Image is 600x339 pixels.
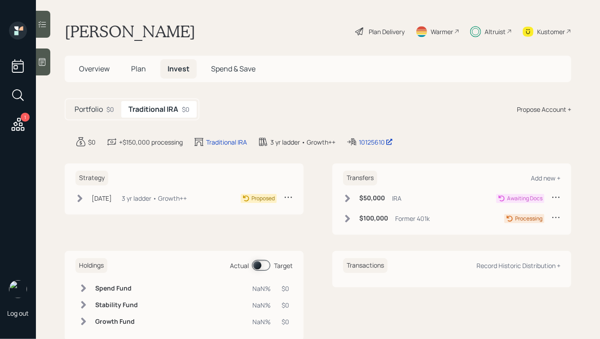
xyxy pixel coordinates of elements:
h6: Spend Fund [95,285,138,292]
span: Plan [131,64,146,74]
h6: Holdings [75,258,107,273]
h6: Transactions [343,258,388,273]
div: NaN% [252,317,271,326]
div: Proposed [251,194,275,203]
div: Altruist [485,27,506,36]
h6: $50,000 [359,194,385,202]
div: $0 [106,105,114,114]
div: Actual [230,261,249,270]
span: Overview [79,64,110,74]
div: NaN% [252,300,271,310]
div: Kustomer [537,27,565,36]
div: Warmer [431,27,453,36]
span: Spend & Save [211,64,256,74]
h6: $100,000 [359,215,388,222]
div: Target [274,261,293,270]
h6: Strategy [75,171,108,185]
h6: Stability Fund [95,301,138,309]
div: Record Historic Distribution + [476,261,560,270]
div: Add new + [531,174,560,182]
h6: Transfers [343,171,377,185]
img: hunter_neumayer.jpg [9,280,27,298]
div: $0 [282,300,289,310]
h5: Traditional IRA [128,105,178,114]
h5: Portfolio [75,105,103,114]
div: IRA [392,194,401,203]
div: $0 [88,137,96,147]
div: Awaiting Docs [507,194,543,203]
div: Plan Delivery [369,27,405,36]
div: $0 [282,284,289,293]
div: 3 yr ladder • Growth++ [122,194,187,203]
div: Traditional IRA [206,137,247,147]
div: Log out [7,309,29,317]
div: 10125610 [359,137,393,147]
div: $0 [182,105,190,114]
div: Processing [515,215,543,223]
div: +$150,000 processing [119,137,183,147]
div: Former 401k [395,214,430,223]
h1: [PERSON_NAME] [65,22,195,41]
div: [DATE] [92,194,112,203]
div: 3 yr ladder • Growth++ [270,137,335,147]
div: 1 [21,113,30,122]
div: NaN% [252,284,271,293]
h6: Growth Fund [95,318,138,326]
div: Propose Account + [517,105,571,114]
div: $0 [282,317,289,326]
span: Invest [168,64,190,74]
